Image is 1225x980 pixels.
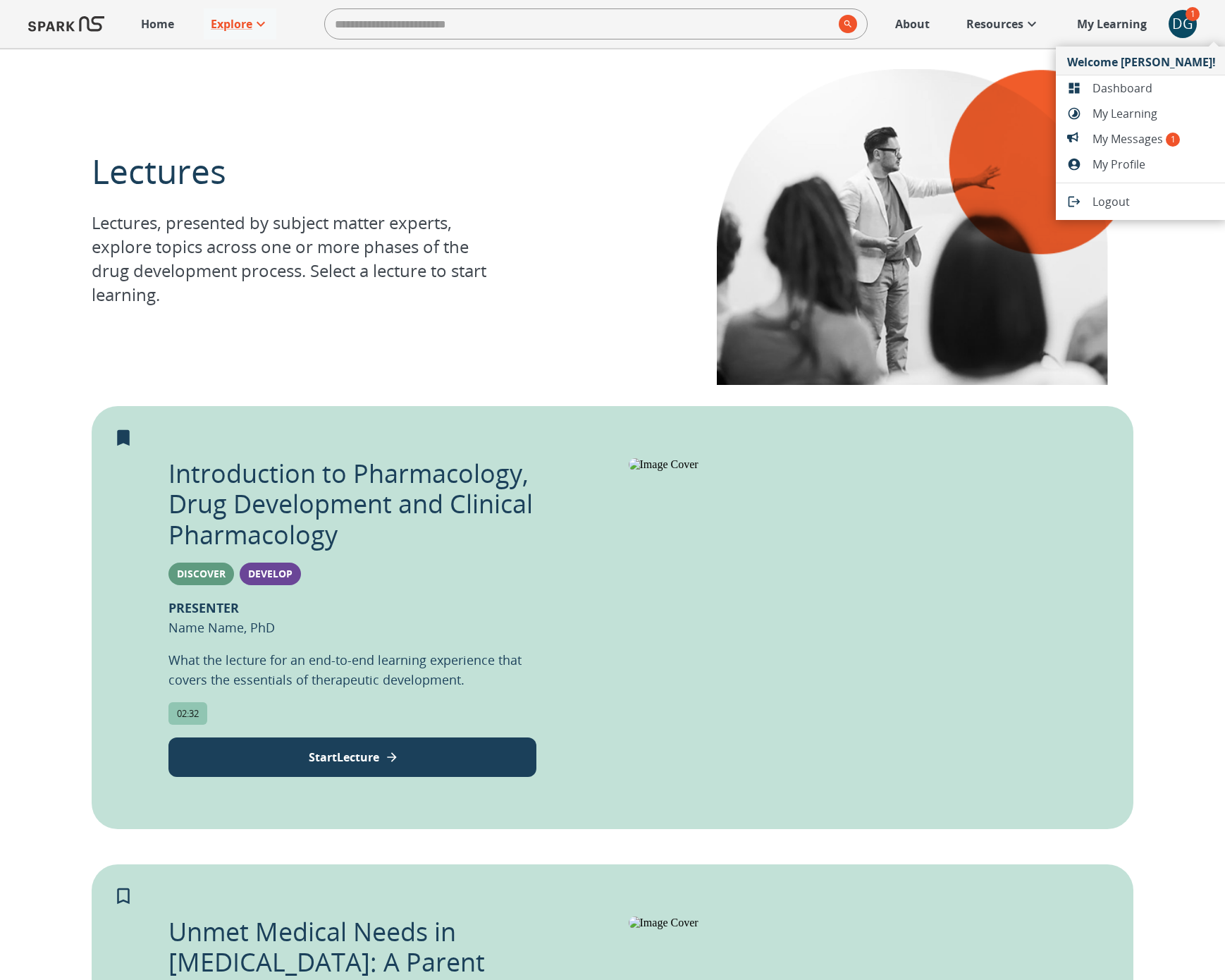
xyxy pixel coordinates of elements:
span: Logout [1092,193,1216,210]
span: My Messages [1092,130,1216,147]
span: 1 [1166,133,1180,147]
span: Dashboard [1092,80,1216,97]
span: My Learning [1092,105,1216,122]
span: My Profile [1092,156,1216,173]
